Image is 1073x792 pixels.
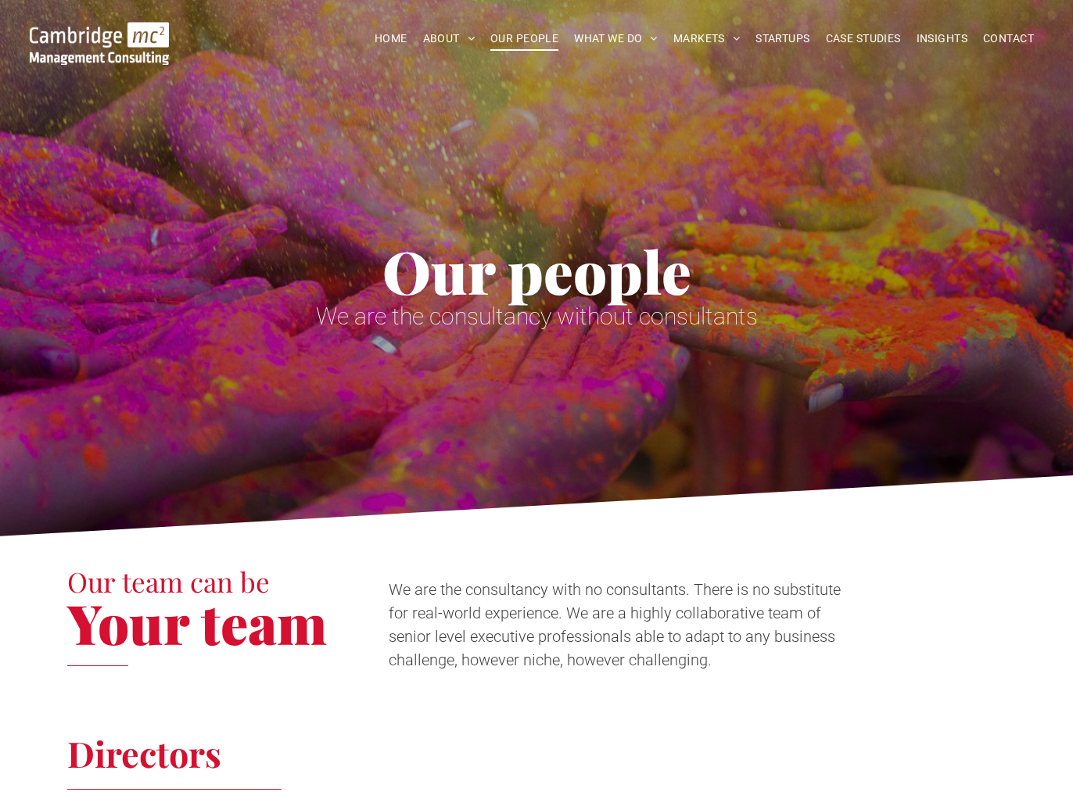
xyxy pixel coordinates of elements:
[382,231,691,310] span: Our people
[483,27,566,51] a: OUR PEOPLE
[316,303,758,330] span: We are the consultancy without consultants
[30,24,170,41] a: Your Business Transformed | Cambridge Management Consulting
[666,27,748,51] a: MARKETS
[415,27,483,51] a: ABOUT
[975,27,1042,51] a: CONTACT
[67,586,327,659] span: Your team
[566,27,666,51] a: WHAT WE DO
[748,27,817,51] a: STARTUPS
[389,580,841,669] span: We are the consultancy with no consultants. There is no substitute for real-world experience. We ...
[909,27,975,51] a: INSIGHTS
[367,27,415,51] a: HOME
[818,27,909,51] a: CASE STUDIES
[67,729,221,776] span: Directors
[67,563,270,600] span: Our team can be
[30,22,170,65] img: Go to Homepage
